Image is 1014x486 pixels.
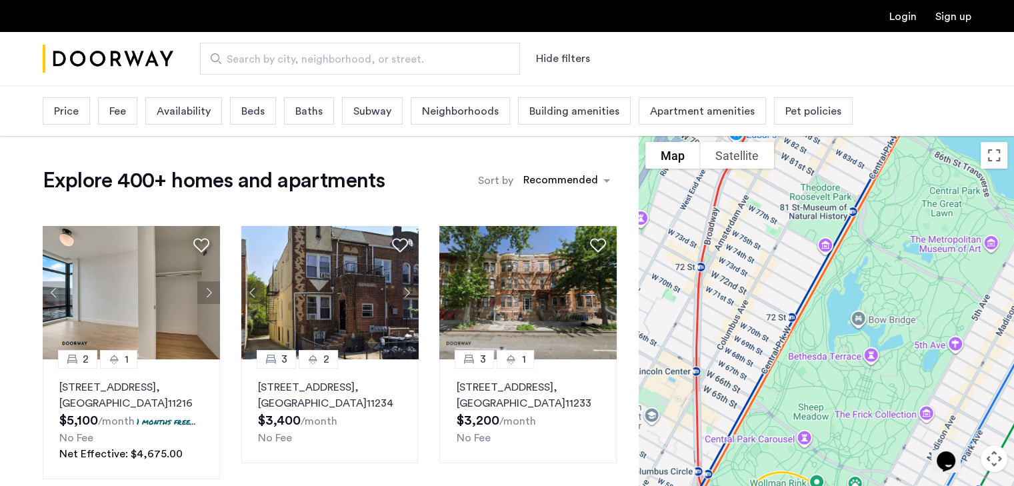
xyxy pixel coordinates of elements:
input: Apartment Search [200,43,520,75]
button: Show street map [645,142,700,169]
span: $3,200 [456,414,499,427]
span: 3 [479,351,485,367]
a: Registration [935,11,971,22]
img: 2016_638484540295233130.jpeg [241,226,419,359]
button: Map camera controls [981,445,1007,472]
span: $3,400 [258,414,301,427]
span: Baths [295,103,323,119]
span: 1 [125,351,129,367]
button: Next apartment [197,281,220,304]
label: Sort by [478,173,513,189]
span: Apartment amenities [650,103,755,119]
button: Previous apartment [43,281,65,304]
ng-select: sort-apartment [517,169,617,193]
h1: Explore 400+ homes and apartments [43,167,385,194]
span: Neighborhoods [422,103,499,119]
button: Previous apartment [241,281,264,304]
a: 32[STREET_ADDRESS], [GEOGRAPHIC_DATA]11234No Fee [241,359,419,463]
span: 1 [521,351,525,367]
span: 2 [83,351,89,367]
sub: /month [301,416,337,427]
span: Beds [241,103,265,119]
p: [STREET_ADDRESS] 11234 [258,379,402,411]
span: Price [54,103,79,119]
img: 2016_638673975962267132.jpeg [43,226,220,359]
sub: /month [499,416,535,427]
a: Cazamio Logo [43,34,173,84]
p: 1 months free... [137,416,196,427]
span: $5,100 [59,414,98,427]
button: Next apartment [395,281,418,304]
span: 3 [281,351,287,367]
div: Recommended [521,172,598,191]
a: Login [889,11,917,22]
span: Fee [109,103,126,119]
span: Net Effective: $4,675.00 [59,449,183,459]
span: No Fee [59,433,93,443]
img: 2013_638508884260798820.jpeg [439,226,617,359]
span: No Fee [258,433,292,443]
p: [STREET_ADDRESS] 11233 [456,379,600,411]
span: Search by city, neighborhood, or street. [227,51,483,67]
span: No Fee [456,433,490,443]
button: Show or hide filters [536,51,590,67]
sub: /month [98,416,135,427]
span: Pet policies [785,103,841,119]
iframe: chat widget [931,433,974,473]
span: Building amenities [529,103,619,119]
a: 31[STREET_ADDRESS], [GEOGRAPHIC_DATA]11233No Fee [439,359,617,463]
button: Show satellite imagery [700,142,774,169]
span: 2 [323,351,329,367]
a: 21[STREET_ADDRESS], [GEOGRAPHIC_DATA]112161 months free...No FeeNet Effective: $4,675.00 [43,359,220,479]
span: Subway [353,103,391,119]
p: [STREET_ADDRESS] 11216 [59,379,203,411]
span: Availability [157,103,211,119]
button: Toggle fullscreen view [981,142,1007,169]
img: logo [43,34,173,84]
